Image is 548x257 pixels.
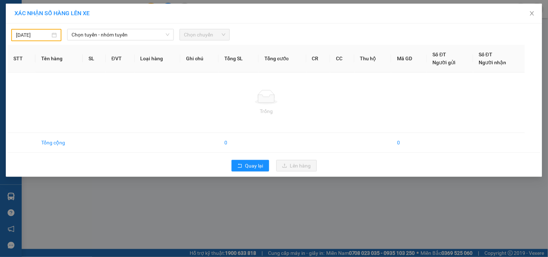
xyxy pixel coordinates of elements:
th: STT [8,45,35,73]
span: Gửi: [6,7,17,14]
th: Loại hàng [135,45,180,73]
span: Chọn chuyến [184,29,225,40]
span: rollback [237,163,242,169]
button: rollbackQuay lại [232,160,269,171]
td: Tổng cộng [35,133,82,153]
th: Tổng cước [259,45,306,73]
div: 120.000 [5,47,65,55]
th: CC [330,45,354,73]
div: Trống [13,107,519,115]
div: BOM [69,23,130,32]
span: down [165,32,170,37]
th: Tổng SL [219,45,258,73]
button: Close [522,4,542,24]
div: BX Miền Đông [69,6,130,23]
span: CR : [5,47,17,55]
th: Tên hàng [35,45,82,73]
th: Mã GD [391,45,427,73]
th: SL [83,45,106,73]
span: Người gửi [433,60,456,65]
div: BX [PERSON_NAME] [6,6,64,23]
span: Số ĐT [479,52,493,57]
th: CR [306,45,331,73]
th: Thu hộ [354,45,391,73]
td: 0 [219,133,258,153]
input: 13/10/2025 [16,31,50,39]
span: Người nhận [479,60,506,65]
span: Chọn tuyến - nhóm tuyến [72,29,169,40]
span: XÁC NHẬN SỐ HÀNG LÊN XE [14,10,90,17]
span: Số ĐT [433,52,446,57]
th: ĐVT [106,45,135,73]
div: 000000000000 [69,32,130,42]
span: Nhận: [69,7,86,14]
td: 0 [391,133,427,153]
span: close [529,10,535,16]
th: Ghi chú [180,45,219,73]
span: Quay lại [245,162,263,170]
button: uploadLên hàng [276,160,317,171]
